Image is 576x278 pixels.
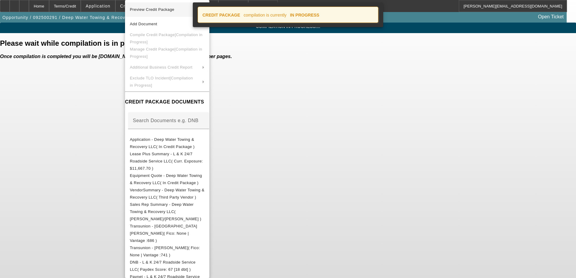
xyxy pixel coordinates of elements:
[290,13,319,17] strong: IN PROGRESS
[130,152,203,171] span: Lease Plus Summary - L & K 24/7 Roadside Service LLC( Curr. Exposure: $11,667.70 )
[125,150,209,172] button: Lease Plus Summary - L & K 24/7 Roadside Service LLC( Curr. Exposure: $11,667.70 )
[130,246,200,257] span: Transunion - [PERSON_NAME]( Fico: None | Vantage :741 )
[125,187,209,201] button: VendorSummary - Deep Water Towing & Recovery LLC( Third Party Vendor )
[125,172,209,187] button: Equipment Quote - Deep Water Towing & Recovery LLC( In Credit Package )
[130,7,174,12] span: Preview Credit Package
[202,13,240,17] strong: CREDIT PACKAGE
[130,260,196,272] span: DNB - L & K 24/7 Roadside Service LLC( Paydex Score: 67 [18 dbt] )
[125,244,209,259] button: Transunion - Cornelius, William( Fico: None | Vantage :741 )
[244,13,286,17] span: compilation is currently
[125,259,209,273] button: DNB - L & K 24/7 Roadside Service LLC( Paydex Score: 67 [18 dbt] )
[130,188,205,199] span: VendorSummary - Deep Water Towing & Recovery LLC( Third Party Vendor )
[125,136,209,150] button: Application - Deep Water Towing & Recovery LLC( In Credit Package )
[133,118,199,123] mat-label: Search Documents e.g. DNB
[125,201,209,223] button: Sales Rep Summary - Deep Water Towing & Recovery LLC( Nubie, Daniel/Rupp, Greg )
[130,173,202,185] span: Equipment Quote - Deep Water Towing & Recovery LLC( In Credit Package )
[130,22,157,26] span: Add Document
[125,98,209,106] h4: CREDIT PACKAGE DOCUMENTS
[130,224,197,243] span: Transunion - [GEOGRAPHIC_DATA][PERSON_NAME]( Fico: None | Vantage :686 )
[130,137,195,149] span: Application - Deep Water Towing & Recovery LLC( In Credit Package )
[125,223,209,244] button: Transunion - Sheffield, Logan( Fico: None | Vantage :686 )
[130,202,201,221] span: Sales Rep Summary - Deep Water Towing & Recovery LLC( [PERSON_NAME]/[PERSON_NAME] )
